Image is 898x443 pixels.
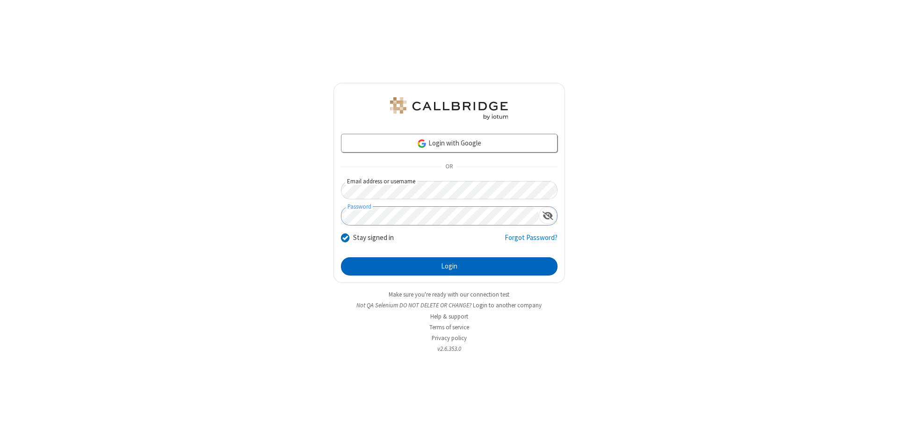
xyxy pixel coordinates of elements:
img: QA Selenium DO NOT DELETE OR CHANGE [388,97,510,120]
span: OR [442,160,456,174]
a: Login with Google [341,134,558,153]
button: Login to another company [473,301,542,310]
a: Privacy policy [432,334,467,342]
a: Terms of service [429,323,469,331]
img: google-icon.png [417,138,427,149]
li: Not QA Selenium DO NOT DELETE OR CHANGE? [333,301,565,310]
div: Show password [539,207,557,224]
li: v2.6.353.0 [333,344,565,353]
a: Forgot Password? [505,232,558,250]
label: Stay signed in [353,232,394,243]
iframe: Chat [875,419,891,436]
input: Password [341,207,539,225]
a: Help & support [430,312,468,320]
button: Login [341,257,558,276]
a: Make sure you're ready with our connection test [389,290,509,298]
input: Email address or username [341,181,558,199]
